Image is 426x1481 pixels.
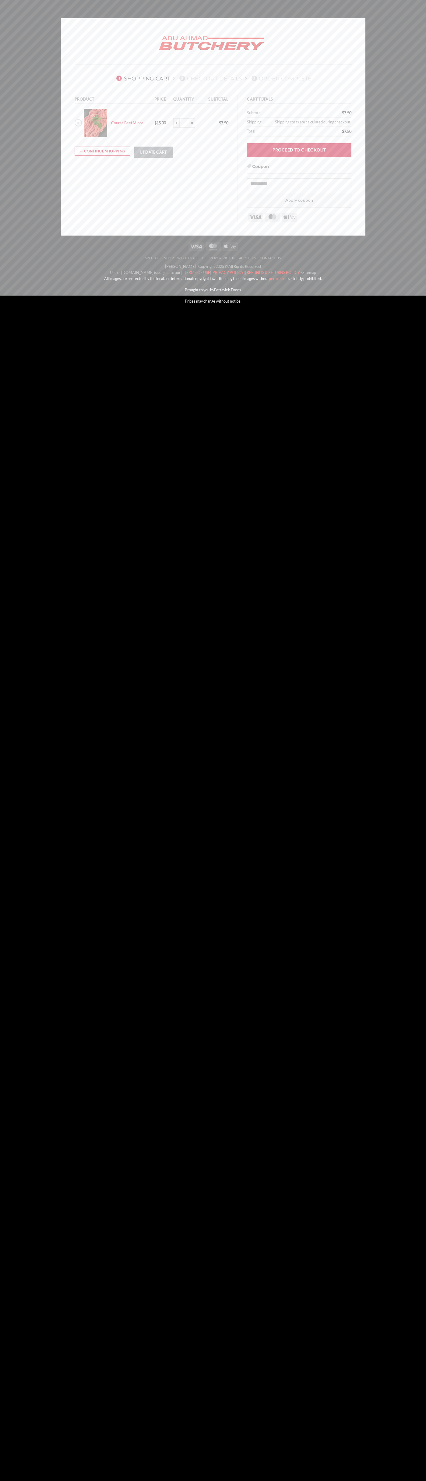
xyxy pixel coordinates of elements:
[154,120,166,125] bdi: 15.00
[247,108,308,118] th: Subtotal
[154,120,157,125] span: $
[65,263,361,304] div: [PERSON_NAME] | Copyright 2025 © All Rights Reserved Use of [DOMAIN_NAME] is subject to our || || ||
[202,256,235,260] a: Delivery & Pickup
[145,256,161,260] a: Specials
[114,75,170,82] a: 1Shopping Cart
[247,95,351,104] th: Cart totals
[342,129,344,134] span: $
[260,256,281,260] a: Contact Us
[247,143,351,157] a: Proceed to checkout
[65,287,361,293] p: Brought to you by
[265,118,351,127] td: Shipping costs are calculated during checkout.
[178,75,242,82] a: 2Checkout details
[116,76,122,81] span: 1
[75,95,153,104] th: Product
[342,110,351,115] bdi: 7.50
[302,270,316,275] a: Sitemap
[342,110,344,115] span: $
[84,109,107,137] img: Cart
[301,270,302,275] a: -
[177,256,199,260] a: Wholesale
[246,270,300,275] a: REFUNDS & RETURNS POLICY
[219,120,221,125] span: $
[65,298,361,304] p: Prices may change without notice.
[164,256,174,260] a: SHOP
[213,270,244,275] a: PRIVACY POLICY
[269,276,287,281] a: permission
[247,127,308,137] th: Total
[179,76,185,81] span: 2
[247,193,351,207] button: Apply coupon
[219,120,228,125] bdi: 7.50
[171,95,202,104] th: Quantity
[184,270,210,275] a: TERMS OF USE
[202,95,229,104] th: Subtotal
[247,270,300,275] font: REFUNDS & RETURNS POLICY
[247,118,265,127] th: Shipping
[65,275,361,282] p: All images are protected by the local and international copyright laws. Reusing these images with...
[75,119,82,126] a: Remove Course Beef Mince from cart
[247,163,351,174] h3: Coupon
[152,95,171,104] th: Price
[239,256,256,260] a: About Us
[134,147,173,158] button: Update cart
[342,129,351,134] bdi: 7.50
[154,32,269,55] img: Abu Ahmad Butchery
[214,287,241,292] a: Fettayleh Foods
[75,147,131,156] a: ← Continue shopping
[111,120,143,125] a: Course Beef Mince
